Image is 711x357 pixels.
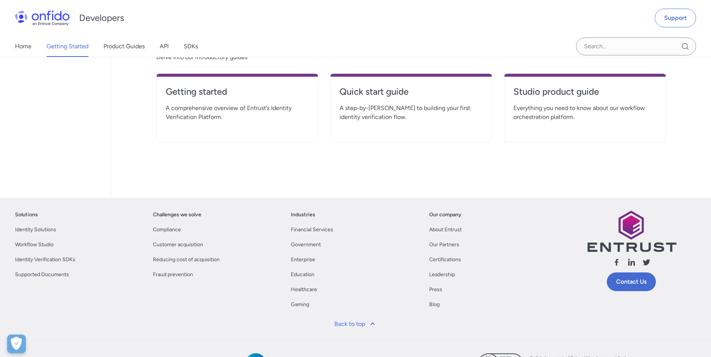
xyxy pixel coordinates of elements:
[166,86,309,104] a: Getting started
[291,210,315,219] a: Industries
[627,258,636,267] svg: Follow us linkedin
[642,258,651,269] a: Follow us X (Twitter)
[153,240,203,249] a: Customer acquisition
[46,36,88,57] a: Getting Started
[15,10,70,25] img: Onfido Logo
[156,53,666,62] span: Delve into our introductory guides
[160,36,169,57] a: API
[429,300,440,309] a: Blog
[103,36,145,57] a: Product Guides
[429,210,461,219] a: Our company
[429,240,459,249] a: Our Partners
[429,255,461,264] a: Certifications
[655,9,696,27] a: Support
[153,255,220,264] a: Reducing cost of acquisition
[429,270,455,279] a: Leadership
[340,86,483,98] h4: Quick start guide
[340,86,483,104] a: Quick start guide
[7,335,26,353] div: Cookie Preferences
[291,240,321,249] a: Government
[15,270,69,279] a: Supported Documents
[612,258,621,267] svg: Follow us facebook
[15,255,75,264] a: Identity Verification SDKs
[184,36,198,57] a: SDKs
[153,270,193,279] a: Fraud prevention
[15,210,38,219] a: Solutions
[513,104,657,122] span: Everything you need to know about our workflow orchestration platform.
[429,285,442,294] a: Press
[291,255,315,264] a: Enterprise
[166,104,309,122] span: A comprehensive overview of Entrust’s Identity Verification Platform.
[79,12,124,24] h1: Developers
[166,86,309,98] h4: Getting started
[153,225,181,234] a: Compliance
[153,210,201,219] a: Challenges we solve
[291,270,314,279] a: Education
[330,315,382,333] a: Back to top
[291,285,317,294] a: Healthcare
[513,86,657,98] h4: Studio product guide
[513,86,657,104] a: Studio product guide
[576,37,696,55] input: Onfido search input field
[15,240,54,249] a: Workflow Studio
[7,335,26,353] button: Open Preferences
[627,258,636,269] a: Follow us linkedin
[607,272,656,291] a: Contact Us
[642,258,651,267] svg: Follow us X (Twitter)
[429,225,462,234] a: About Entrust
[15,225,56,234] a: Identity Solutions
[612,258,621,269] a: Follow us facebook
[15,36,31,57] a: Home
[340,104,483,122] span: A step-by-[PERSON_NAME] to building your first identity verification flow.
[291,300,309,309] a: Gaming
[291,225,333,234] a: Financial Services
[587,210,677,252] img: Entrust logo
